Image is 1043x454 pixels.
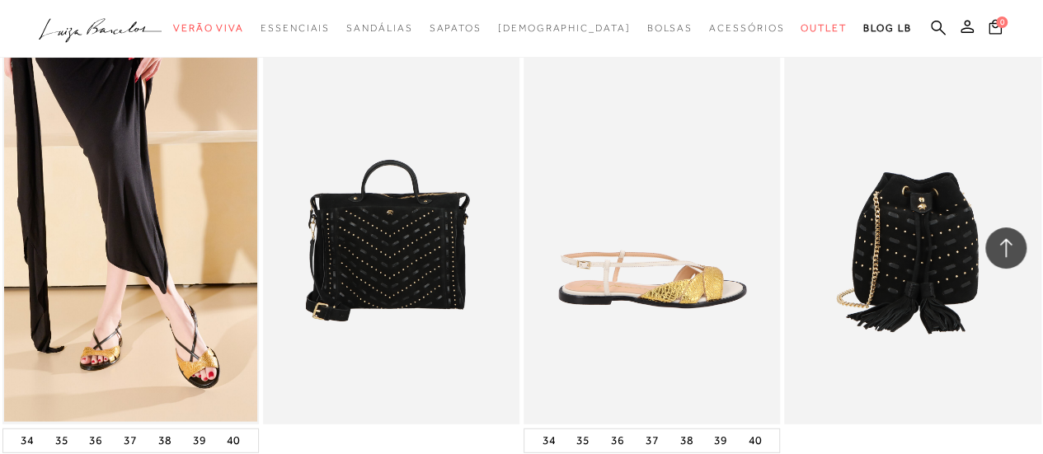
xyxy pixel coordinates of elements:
[173,22,244,34] span: Verão Viva
[801,22,847,34] span: Outlet
[222,429,245,452] button: 40
[863,13,911,44] a: BLOG LB
[786,42,1039,422] a: BOLSA BUCKET PEQUENA EM CAMURÇA PRETA COM DETALHES METÁLICOS BOLSA BUCKET PEQUENA EM CAMURÇA PRET...
[498,13,631,44] a: noSubCategoriesText
[606,429,629,452] button: 36
[4,42,257,422] a: RASTEIRA EM COURO DOURADO E PRETO COM TIRAS RASTEIRA EM COURO DOURADO E PRETO COM TIRAS
[786,42,1039,422] img: BOLSA BUCKET PEQUENA EM CAMURÇA PRETA COM DETALHES METÁLICOS
[84,429,107,452] button: 36
[571,429,594,452] button: 35
[429,22,481,34] span: Sapatos
[996,16,1008,28] span: 0
[153,429,176,452] button: 38
[709,22,784,34] span: Acessórios
[537,429,560,452] button: 34
[646,22,693,34] span: Bolsas
[119,429,142,452] button: 37
[429,13,481,44] a: noSubCategoriesText
[674,429,698,452] button: 38
[744,429,767,452] button: 40
[16,429,39,452] button: 34
[261,22,330,34] span: Essenciais
[261,13,330,44] a: noSubCategoriesText
[265,42,518,422] a: BOLSA GRANDE EM CAMURÇA PRETO COM DETALHE DE TACHAS BOLSA GRANDE EM CAMURÇA PRETO COM DETALHE DE ...
[525,42,778,422] a: RASTEIRA EM COURO DOURADO E OFF WHITE COM TIRAS RASTEIRA EM COURO DOURADO E OFF WHITE COM TIRAS
[173,13,244,44] a: noSubCategoriesText
[50,429,73,452] button: 35
[4,42,257,422] img: RASTEIRA EM COURO DOURADO E PRETO COM TIRAS
[863,22,911,34] span: BLOG LB
[346,13,412,44] a: noSubCategoriesText
[646,13,693,44] a: noSubCategoriesText
[525,42,778,422] img: RASTEIRA EM COURO DOURADO E OFF WHITE COM TIRAS
[498,22,631,34] span: [DEMOGRAPHIC_DATA]
[346,22,412,34] span: Sandálias
[188,429,211,452] button: 39
[641,429,664,452] button: 37
[801,13,847,44] a: noSubCategoriesText
[709,13,784,44] a: noSubCategoriesText
[984,18,1007,40] button: 0
[709,429,732,452] button: 39
[265,42,518,422] img: BOLSA GRANDE EM CAMURÇA PRETO COM DETALHE DE TACHAS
